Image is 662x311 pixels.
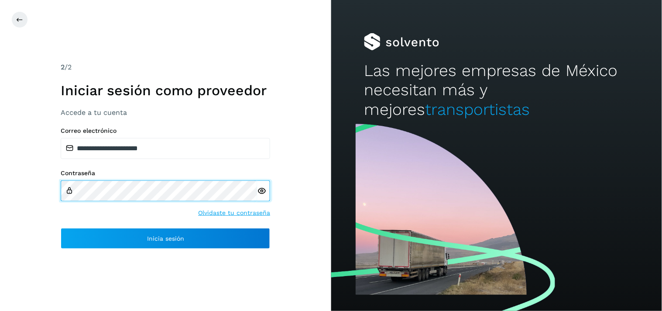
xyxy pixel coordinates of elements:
[425,100,530,119] span: transportistas
[147,235,184,242] span: Inicia sesión
[364,61,629,119] h2: Las mejores empresas de México necesitan más y mejores
[61,169,270,177] label: Contraseña
[61,82,270,99] h1: Iniciar sesión como proveedor
[61,108,270,117] h3: Accede a tu cuenta
[61,63,65,71] span: 2
[198,208,270,218] a: Olvidaste tu contraseña
[61,127,270,135] label: Correo electrónico
[61,228,270,249] button: Inicia sesión
[61,62,270,73] div: /2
